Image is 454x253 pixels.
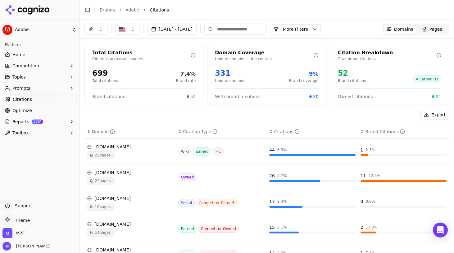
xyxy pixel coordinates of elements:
img: United States [119,26,125,32]
a: Optimize [2,106,77,115]
button: Toolbox [2,128,77,138]
span: Reports [12,119,29,125]
span: + 1 [213,147,224,156]
span: Prompts [12,85,30,91]
span: Social [178,199,195,207]
span: With brand mentions [215,93,261,100]
div: [DOMAIN_NAME] [87,247,173,253]
div: ↕Citation Type [178,129,265,135]
p: Citations across all sources [92,56,191,61]
th: citationTypes [176,125,267,139]
div: Open Intercom Messenger [433,223,448,237]
div: 42.3 % [368,173,380,178]
span: Earned [178,225,197,233]
span: 30 [313,93,319,100]
div: Domain Coverage [215,49,313,56]
button: Competition [2,61,77,71]
div: Total Citations [92,49,191,56]
span: Owned [178,173,197,181]
div: ↕Citations [269,129,356,135]
a: Home [2,50,77,60]
p: Brand coverage [289,78,318,83]
div: 2.3 % [365,147,375,152]
div: 26 [269,173,275,179]
span: Earned : 31 [413,75,441,83]
a: Brands [100,7,115,12]
div: 17 [269,198,275,205]
button: Open organization switcher [2,228,25,238]
button: Open user button [2,242,50,251]
span: Support [12,203,32,209]
div: 44 [269,147,275,153]
span: Citations [13,96,32,102]
button: Export [420,110,449,120]
div: 9% [289,70,318,78]
p: Unique domains citing content [215,56,313,61]
img: Adobe [2,25,12,35]
span: Wiki [178,147,192,156]
span: Competitor Owned [198,225,239,233]
button: Prompts [2,83,77,93]
span: Domains [394,26,413,32]
span: Optimize [12,107,32,114]
div: 2 [361,224,363,230]
th: domain [84,125,176,139]
span: 22 pages [87,177,114,185]
span: 14 pages [87,228,114,237]
div: [DOMAIN_NAME] [87,195,173,201]
button: Topics [2,72,77,82]
div: Brand Citations [365,129,405,135]
p: Total citations [92,78,118,83]
span: M2E [16,230,25,236]
div: 52 [338,68,366,78]
div: Platform [2,40,77,50]
th: totalCitationCount [267,125,358,139]
div: ↕Domain [87,129,173,135]
div: 331 [215,68,245,78]
div: Citation Breakdown [338,49,436,56]
button: [DATE] - [DATE] [147,24,197,35]
button: More Filters [270,24,321,34]
span: Brand citations [92,93,125,100]
div: 11 [361,173,366,179]
div: 2.1 % [277,225,287,230]
div: Citation Type [183,129,217,135]
p: Brand rate [176,78,196,83]
p: Total brand citations [338,56,436,61]
div: 13.3 % [365,225,377,230]
div: 0.0 % [365,199,375,204]
div: 0 [361,198,363,205]
span: Competition [12,63,39,69]
span: 52 [190,93,196,100]
div: 2.4 % [277,199,287,204]
img: Hakan Degirmenci [2,242,11,251]
p: Unique domains [215,78,245,83]
div: ↕Brand Citations [361,129,447,135]
span: Earned [193,147,211,156]
span: 16 pages [87,203,114,211]
div: 1 [361,147,363,153]
img: M2E [2,228,12,238]
span: Pages [429,26,442,32]
div: 6.3 % [277,147,287,152]
div: Citations [274,129,300,135]
span: Adobe [15,27,69,33]
div: Domain [92,129,115,135]
span: BETA [32,120,43,124]
span: 22 pages [87,151,114,159]
span: Competitor Earned [196,199,237,207]
span: Owned citations [338,93,373,100]
nav: breadcrumb [100,7,437,13]
span: 21 [436,93,441,100]
span: Toolbox [12,130,29,136]
div: 15 [269,224,275,230]
div: [DOMAIN_NAME] [87,221,173,227]
div: 699 [92,68,118,78]
p: Brand citations [338,78,366,83]
div: [DOMAIN_NAME] [87,144,173,150]
th: brandCitationCount [358,125,449,139]
div: 7.4% [176,70,196,78]
span: Theme [12,218,30,223]
span: [PERSON_NAME] [14,243,50,249]
div: [DOMAIN_NAME] [87,169,173,176]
